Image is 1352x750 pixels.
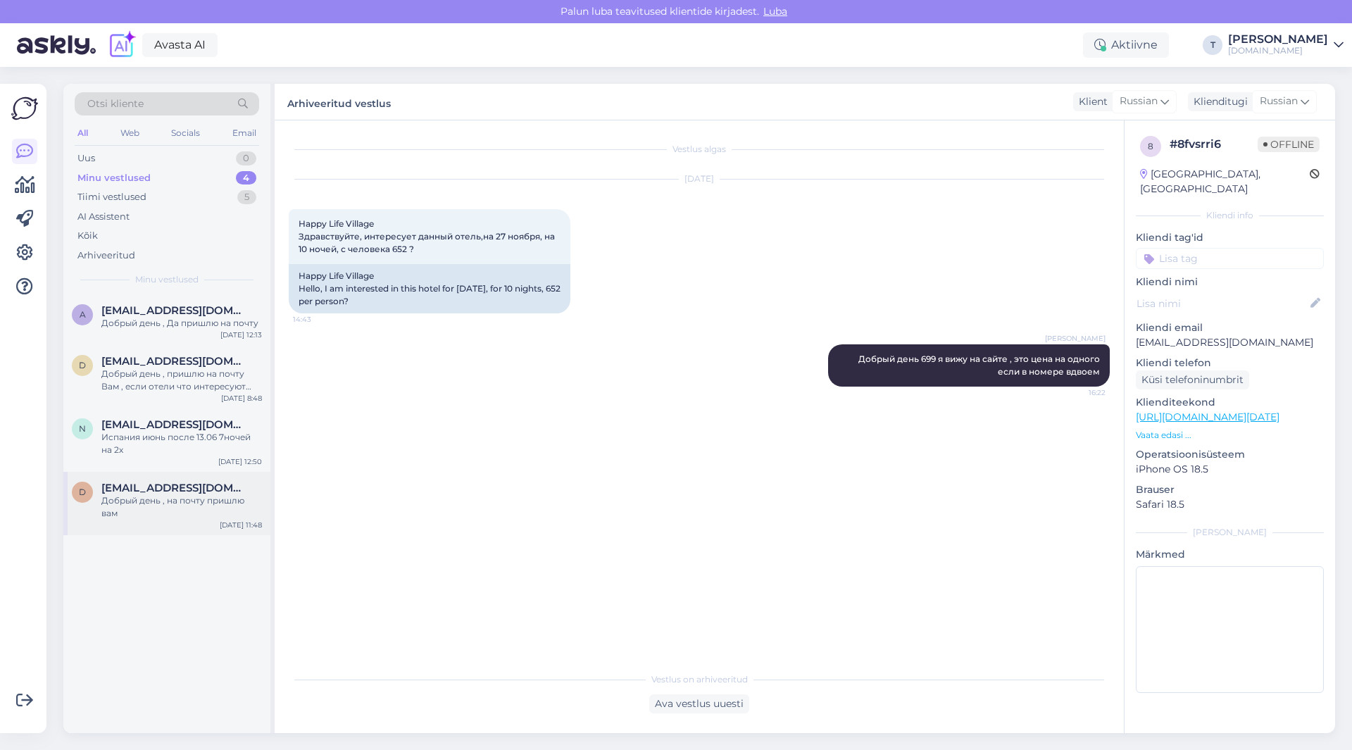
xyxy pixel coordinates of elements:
span: [PERSON_NAME] [1045,333,1106,344]
p: Safari 18.5 [1136,497,1324,512]
span: d [79,487,86,497]
div: [GEOGRAPHIC_DATA], [GEOGRAPHIC_DATA] [1140,167,1310,196]
div: [DATE] 11:48 [220,520,262,530]
div: Arhiveeritud [77,249,135,263]
div: Добрый день , Да пришлю на почту [101,317,262,330]
a: [PERSON_NAME][DOMAIN_NAME] [1228,34,1344,56]
span: Happy Life Village Здравствуйте, интересует данный отель,на 27 ноября, на 10 ночей, с человека 652 ? [299,218,557,254]
p: Vaata edasi ... [1136,429,1324,442]
p: Brauser [1136,482,1324,497]
p: Klienditeekond [1136,395,1324,410]
span: Russian [1120,94,1158,109]
div: Klienditugi [1188,94,1248,109]
div: Happy Life Village Hello, I am interested in this hotel for [DATE], for 10 nights, 652 per person? [289,264,570,313]
div: Web [118,124,142,142]
span: Otsi kliente [87,96,144,111]
p: Operatsioonisüsteem [1136,447,1324,462]
input: Lisa nimi [1137,296,1308,311]
span: Добрый день 699 я вижу на сайте , это цена на одного если в номере вдвоем [858,354,1102,377]
span: 8 [1148,141,1153,151]
div: [DATE] 8:48 [221,393,262,404]
div: Ava vestlus uuesti [649,694,749,713]
div: Aktiivne [1083,32,1169,58]
span: Offline [1258,137,1320,152]
span: a.prokopenko92@gmail.com [101,304,248,317]
div: Vestlus algas [289,143,1110,156]
div: Socials [168,124,203,142]
img: Askly Logo [11,95,38,122]
div: Добрый день , на почту пришлю вам [101,494,262,520]
p: Kliendi email [1136,320,1324,335]
span: 16:22 [1053,387,1106,398]
span: 14:43 [293,314,346,325]
div: # 8fvsrri6 [1170,136,1258,153]
div: AI Assistent [77,210,130,224]
div: Tiimi vestlused [77,190,146,204]
span: Minu vestlused [135,273,199,286]
div: [DATE] 12:50 [218,456,262,467]
span: a [80,309,86,320]
span: Luba [759,5,791,18]
a: [URL][DOMAIN_NAME][DATE] [1136,411,1279,423]
div: 0 [236,151,256,165]
div: T [1203,35,1222,55]
img: explore-ai [107,30,137,60]
div: 4 [236,171,256,185]
span: Denistsik@mail.ru [101,355,248,368]
div: [DOMAIN_NAME] [1228,45,1328,56]
p: [EMAIL_ADDRESS][DOMAIN_NAME] [1136,335,1324,350]
p: Märkmed [1136,547,1324,562]
input: Lisa tag [1136,248,1324,269]
div: Email [230,124,259,142]
div: Minu vestlused [77,171,151,185]
div: Испания июнь после 13.06 7ночей на 2х [101,431,262,456]
label: Arhiveeritud vestlus [287,92,391,111]
div: Klient [1073,94,1108,109]
div: [DATE] [289,173,1110,185]
div: 5 [237,190,256,204]
p: iPhone OS 18.5 [1136,462,1324,477]
div: Kliendi info [1136,209,1324,222]
div: [PERSON_NAME] [1136,526,1324,539]
div: [DATE] 12:13 [220,330,262,340]
p: Kliendi tag'id [1136,230,1324,245]
div: Uus [77,151,95,165]
span: Russian [1260,94,1298,109]
span: Vestlus on arhiveeritud [651,673,748,686]
p: Kliendi telefon [1136,356,1324,370]
div: All [75,124,91,142]
a: Avasta AI [142,33,218,57]
p: Kliendi nimi [1136,275,1324,289]
div: Küsi telefoninumbrit [1136,370,1249,389]
span: N [79,423,86,434]
div: Добрый день , пришлю на почту Вам , если отели что интересуют Вас? Или какой бюджет на семью прим... [101,368,262,393]
div: Kõik [77,229,98,243]
span: D [79,360,86,370]
div: [PERSON_NAME] [1228,34,1328,45]
span: dpuusaag13@gmail.com [101,482,248,494]
span: Natalia2004pa@mail.ru [101,418,248,431]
